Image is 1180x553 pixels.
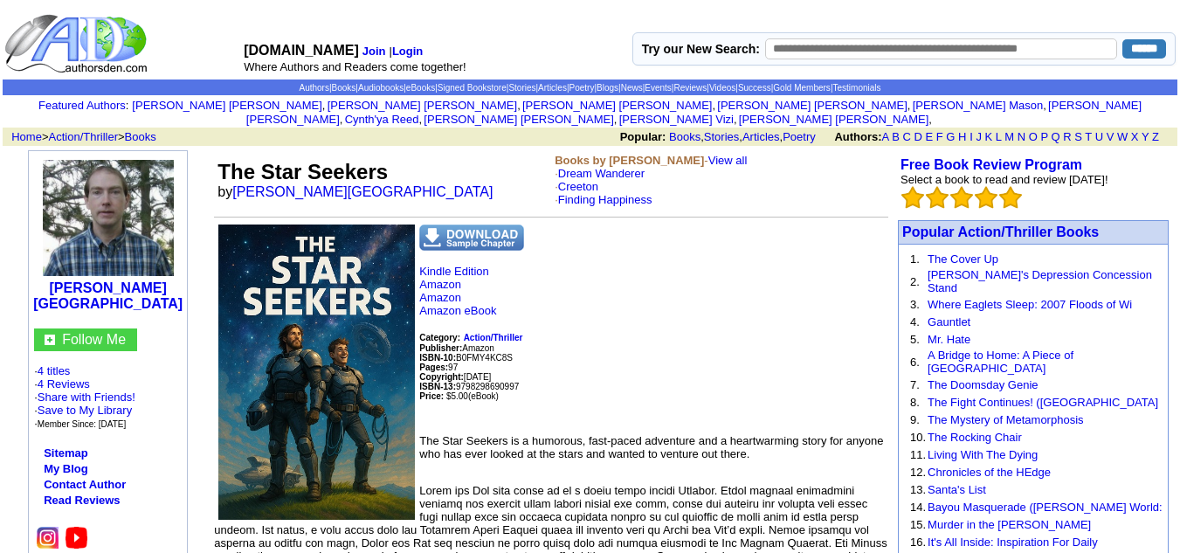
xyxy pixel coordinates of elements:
[125,130,156,143] a: Books
[642,42,760,56] label: Try our New Search:
[1046,101,1048,111] font: i
[892,130,900,143] a: B
[928,396,1158,409] a: The Fight Continues! ([GEOGRAPHIC_DATA]
[910,101,912,111] font: i
[928,298,1132,311] a: Where Eaglets Sleep: 2007 Floods of Wi
[914,130,921,143] a: D
[832,83,880,93] a: Testimonials
[38,364,71,377] a: 4 titles
[901,157,1082,172] a: Free Book Review Program
[419,343,494,353] font: Amazon
[928,333,970,346] a: Mr. Hate
[342,115,344,125] font: i
[739,113,928,126] a: [PERSON_NAME] [PERSON_NAME]
[217,160,388,183] font: The Star Seekers
[926,186,949,209] img: bigemptystars.png
[902,225,1099,239] a: Popular Action/Thriller Books
[928,378,1038,391] a: The Doomsday Genie
[419,363,448,372] b: Pages:
[621,83,643,93] a: News
[928,483,986,496] a: Santa's List
[617,115,618,125] font: i
[555,193,652,206] font: ·
[910,501,926,514] font: 14.
[419,353,456,363] b: ISBN-10:
[783,130,816,143] a: Poetry
[37,527,59,549] img: ig.png
[970,130,973,143] a: I
[419,291,461,304] a: Amazon
[928,252,998,266] a: The Cover Up
[910,315,920,328] font: 4.
[558,180,598,193] a: Creeton
[392,45,423,58] b: Login
[33,280,183,311] a: [PERSON_NAME][GEOGRAPHIC_DATA]
[246,99,1142,126] a: [PERSON_NAME] [PERSON_NAME]
[217,184,504,199] font: by
[555,154,704,167] b: Books by [PERSON_NAME]
[1131,130,1139,143] a: X
[34,391,135,430] font: · · ·
[508,83,535,93] a: Stories
[232,184,493,199] a: [PERSON_NAME][GEOGRAPHIC_DATA]
[910,298,920,311] font: 3.
[1107,130,1114,143] a: V
[419,265,489,278] a: Kindle Edition
[1051,130,1059,143] a: Q
[244,60,466,73] font: Where Authors and Readers come together!
[669,130,700,143] a: Books
[976,130,982,143] a: J
[619,113,734,126] a: [PERSON_NAME] Vizi
[218,225,415,520] img: See larger image
[950,186,973,209] img: bigemptystars.png
[620,130,666,143] b: Popular:
[38,404,132,417] a: Save to My Library
[406,83,435,93] a: eBooks
[704,130,739,143] a: Stories
[34,364,135,430] font: · ·
[389,45,425,58] font: |
[332,83,356,93] a: Books
[49,130,118,143] a: Action/Thriller
[910,396,920,409] font: 8.
[424,113,613,126] a: [PERSON_NAME] [PERSON_NAME]
[928,413,1083,426] a: The Mystery of Metamorphosis
[1040,130,1047,143] a: P
[419,333,460,342] b: Category:
[673,83,707,93] a: Reviews
[910,275,920,288] font: 2.
[709,83,735,93] a: Videos
[44,494,120,507] a: Read Reviews
[834,130,881,143] b: Authors:
[975,186,997,209] img: bigemptystars.png
[244,43,359,58] font: [DOMAIN_NAME]
[910,518,926,531] font: 15.
[4,13,151,74] img: logo_ad.gif
[62,332,126,347] a: Follow Me
[132,99,321,112] a: [PERSON_NAME] [PERSON_NAME]
[438,83,507,93] a: Signed Bookstore
[464,372,491,382] font: [DATE]
[44,478,126,491] a: Contact Author
[362,45,386,58] a: Join
[1063,130,1071,143] a: R
[928,448,1038,461] a: Living With The Dying
[468,391,499,401] font: (eBook)
[928,501,1163,514] a: Bayou Masquerade ([PERSON_NAME] World:
[928,268,1152,294] a: [PERSON_NAME]'s Depression Concession Stand
[419,343,462,353] b: Publisher:
[738,83,771,93] a: Success
[419,363,458,372] font: 97
[1029,130,1038,143] a: O
[66,527,87,549] img: youtube.png
[737,115,739,125] font: i
[43,160,174,276] img: 226715.jpg
[1095,130,1103,143] a: U
[446,391,468,401] font: $5.00
[299,83,880,93] span: | | | | | | | | | | | | | | |
[999,186,1022,209] img: bigemptystars.png
[1152,130,1159,143] a: Z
